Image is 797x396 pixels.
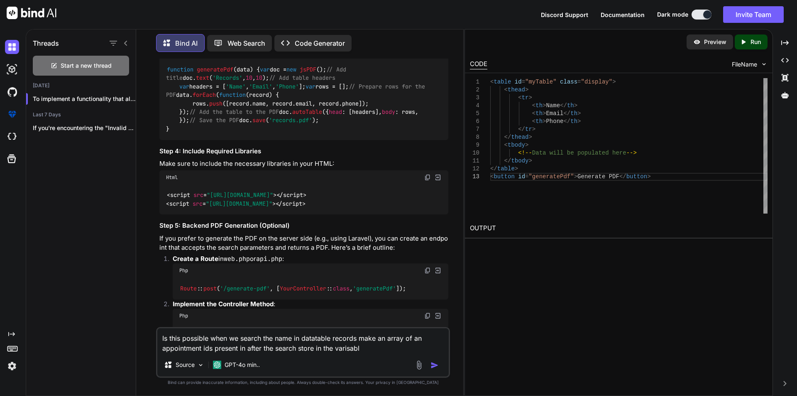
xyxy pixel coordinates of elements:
[434,312,442,320] img: Open in Browser
[5,40,19,54] img: darkChat
[657,10,688,19] span: Dark mode
[470,118,479,125] div: 6
[227,38,265,48] p: Web Search
[518,94,521,101] span: <
[465,219,773,238] h2: OUTPUT
[206,200,272,207] span: "[URL][DOMAIN_NAME]"
[224,255,250,263] code: web.php
[470,165,479,173] div: 12
[167,192,276,199] span: < = >
[574,173,577,180] span: >
[269,74,335,82] span: // Add table headers
[156,379,450,386] p: Bind can provide inaccurate information, including about people. Always double-check its answers....
[528,94,532,101] span: >
[159,234,448,253] p: If you prefer to generate the PDF on the server side (e.g., using Laravel), you can create an end...
[424,267,431,274] img: copy
[518,150,532,156] span: <!--
[581,79,612,85] span: "display"
[504,142,507,148] span: <
[546,118,563,125] span: Phone
[276,192,306,199] span: </ >
[61,61,112,70] span: Start a new thread
[504,157,511,164] span: </
[563,118,570,125] span: </
[541,10,588,19] button: Discord Support
[252,117,266,124] span: save
[166,65,428,133] code: ( ) { doc = (); doc. ( , , ); headers = [ , , ]; rows = []; data. ( ( ) { rows. ([record. , recor...
[577,173,619,180] span: Generate PDF
[382,108,395,116] span: body
[170,192,190,199] span: script
[249,91,269,99] span: record
[169,200,189,207] span: script
[518,126,525,133] span: </
[424,312,431,319] img: copy
[532,102,535,109] span: <
[203,285,217,292] span: post
[470,78,479,86] div: 1
[33,38,59,48] h1: Threads
[26,82,136,89] h2: [DATE]
[434,174,442,181] img: Open in Browser
[514,165,518,172] span: >
[167,66,193,73] span: function
[207,192,273,199] span: "[URL][DOMAIN_NAME]"
[306,83,315,90] span: var
[226,83,246,90] span: 'Name'
[470,125,479,133] div: 7
[525,142,528,148] span: >
[470,141,479,149] div: 9
[626,173,647,180] span: button
[532,118,535,125] span: <
[601,10,645,19] button: Documentation
[159,159,448,169] p: Make sure to include the necessary libraries in your HTML:
[521,79,525,85] span: =
[574,102,577,109] span: >
[508,86,525,93] span: thead
[414,360,424,370] img: attachment
[470,157,479,165] div: 11
[514,79,521,85] span: id
[342,100,359,107] span: phone
[179,284,406,293] code: :: ( , [ :: , ]);
[490,173,494,180] span: <
[577,110,581,117] span: >
[193,192,203,199] span: src
[546,102,560,109] span: Name
[5,359,19,373] img: settings
[504,86,507,93] span: <
[497,165,514,172] span: table
[560,102,567,109] span: </
[563,110,570,117] span: </
[577,79,581,85] span: =
[276,83,299,90] span: 'Phone'
[33,124,136,132] p: If you're encountering the "Invalid key supplied"...
[159,147,448,156] h3: Step 4: Include Required Libraries
[173,300,448,309] p: :
[528,157,532,164] span: >
[541,11,588,18] span: Discord Support
[570,110,577,117] span: th
[577,118,581,125] span: >
[5,85,19,99] img: githubDark
[760,61,768,68] img: chevron down
[196,74,209,82] span: text
[225,361,260,369] p: GPT-4o min..
[179,83,189,90] span: var
[33,95,136,103] p: To implement a functionality that allows...
[237,66,250,73] span: data
[626,150,636,156] span: -->
[26,111,136,118] h2: Last 7 Days
[535,110,543,117] span: th
[197,362,204,369] img: Pick Models
[511,157,528,164] span: tbody
[280,285,326,292] span: YourController
[213,74,242,82] span: 'Records'
[180,285,197,292] span: Route
[209,100,222,107] span: push
[179,267,188,274] span: Php
[166,83,428,98] span: // Prepare rows for the PDF
[159,221,448,231] h3: Step 5: Backend PDF Generation (Optional)
[296,100,312,107] span: email
[166,174,178,181] span: Html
